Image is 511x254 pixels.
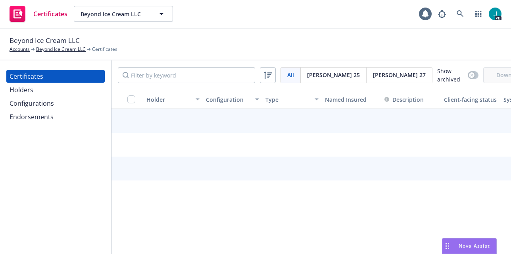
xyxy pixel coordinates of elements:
span: Beyond Ice Cream LLC [10,35,80,46]
a: Report a Bug [434,6,450,22]
div: Certificates [10,70,43,83]
span: Certificates [33,11,67,17]
span: Show archived [437,67,465,83]
a: Search [452,6,468,22]
div: Endorsements [10,111,54,123]
span: [PERSON_NAME] 25 [307,71,360,79]
a: Configurations [6,97,105,110]
a: Certificates [6,70,105,83]
span: Nova Assist [459,242,490,249]
div: Drag to move [442,238,452,254]
input: Select all [127,95,135,103]
input: Filter by keyword [118,67,255,83]
span: All [287,71,294,79]
button: Client-facing status [441,90,500,109]
div: Holders [10,83,33,96]
a: Holders [6,83,105,96]
span: [PERSON_NAME] 27 [373,71,426,79]
a: Switch app [471,6,486,22]
button: Beyond Ice Cream LLC [74,6,173,22]
button: Description [384,95,424,104]
div: Client-facing status [444,95,497,104]
span: Certificates [92,46,117,53]
div: Named Insured [325,95,378,104]
div: Configurations [10,97,54,110]
button: Configuration [203,90,262,109]
a: Certificates [6,3,71,25]
div: Configuration [206,95,250,104]
button: Nova Assist [442,238,497,254]
img: photo [489,8,501,20]
span: Beyond Ice Cream LLC [81,10,149,18]
button: Named Insured [322,90,381,109]
button: Holder [143,90,203,109]
button: Type [262,90,322,109]
a: Accounts [10,46,30,53]
div: Holder [146,95,191,104]
a: Endorsements [6,111,105,123]
div: Type [265,95,310,104]
a: Beyond Ice Cream LLC [36,46,86,53]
